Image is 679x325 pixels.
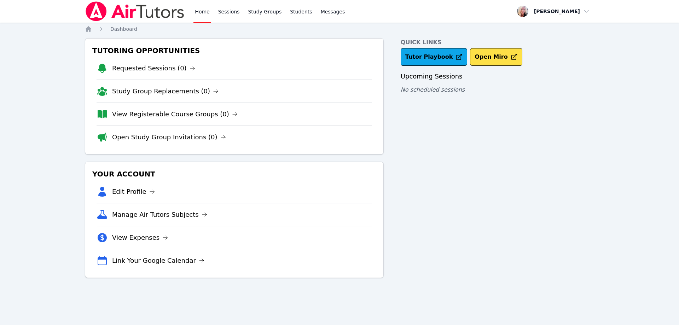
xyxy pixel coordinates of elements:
[110,25,137,33] a: Dashboard
[112,109,238,119] a: View Registerable Course Groups (0)
[401,48,468,66] a: Tutor Playbook
[85,1,185,21] img: Air Tutors
[85,25,594,33] nav: Breadcrumb
[112,233,168,243] a: View Expenses
[112,256,204,266] a: Link Your Google Calendar
[110,26,137,32] span: Dashboard
[112,210,207,220] a: Manage Air Tutors Subjects
[112,63,195,73] a: Requested Sessions (0)
[112,132,226,142] a: Open Study Group Invitations (0)
[91,168,378,180] h3: Your Account
[401,71,594,81] h3: Upcoming Sessions
[401,38,594,47] h4: Quick Links
[91,44,378,57] h3: Tutoring Opportunities
[321,8,345,15] span: Messages
[112,86,219,96] a: Study Group Replacements (0)
[470,48,522,66] button: Open Miro
[401,86,465,93] span: No scheduled sessions
[112,187,155,197] a: Edit Profile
